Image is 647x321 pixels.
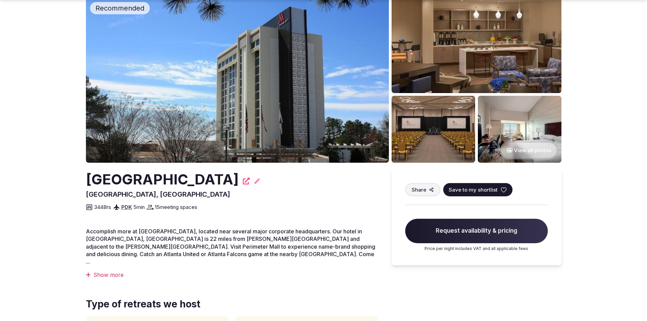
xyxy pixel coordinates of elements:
a: PDK [121,204,132,210]
button: Share [405,183,441,196]
span: 15 meeting spaces [155,203,197,211]
span: [GEOGRAPHIC_DATA], [GEOGRAPHIC_DATA] [86,190,230,198]
p: Price per night includes VAT and all applicable fees [405,246,548,252]
img: Venue gallery photo [392,96,475,163]
span: Recommended [93,3,147,13]
div: Recommended [90,2,150,14]
span: 5 min [133,203,145,211]
span: Request availability & pricing [405,219,548,243]
button: View all photos [500,141,558,159]
span: Share [412,186,426,193]
span: Save to my shortlist [449,186,498,193]
span: 344 Brs [94,203,111,211]
button: Save to my shortlist [443,183,513,196]
span: Accomplish more at [GEOGRAPHIC_DATA], located near several major corporate headquarters. Our hote... [86,228,375,265]
h2: [GEOGRAPHIC_DATA] [86,170,239,190]
img: Venue gallery photo [478,96,561,163]
span: Type of retreats we host [86,298,200,311]
div: Show more [86,271,378,279]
